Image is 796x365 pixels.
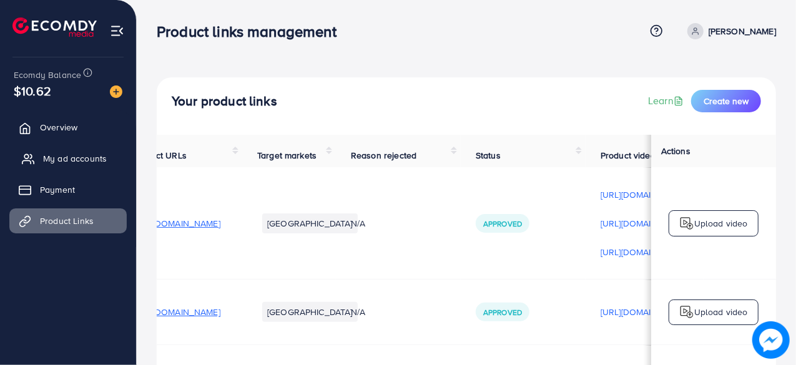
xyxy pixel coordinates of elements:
[172,94,277,109] h4: Your product links
[483,218,522,229] span: Approved
[351,306,365,318] span: N/A
[351,149,416,162] span: Reason rejected
[14,69,81,81] span: Ecomdy Balance
[40,215,94,227] span: Product Links
[157,22,346,41] h3: Product links management
[43,152,107,165] span: My ad accounts
[132,149,187,162] span: Product URLs
[40,121,77,134] span: Overview
[601,216,689,231] p: [URL][DOMAIN_NAME]
[682,23,776,39] a: [PERSON_NAME]
[679,216,694,231] img: logo
[755,324,788,357] img: image
[351,217,365,230] span: N/A
[601,187,689,202] p: [URL][DOMAIN_NAME]
[9,208,127,233] a: Product Links
[709,24,776,39] p: [PERSON_NAME]
[694,216,748,231] p: Upload video
[9,177,127,202] a: Payment
[110,24,124,38] img: menu
[9,115,127,140] a: Overview
[601,149,656,162] span: Product video
[12,17,97,37] img: logo
[14,82,51,100] span: $10.62
[262,302,358,322] li: [GEOGRAPHIC_DATA]
[257,149,317,162] span: Target markets
[132,306,220,318] span: [URL][DOMAIN_NAME]
[476,149,501,162] span: Status
[132,217,220,230] span: [URL][DOMAIN_NAME]
[679,304,694,319] img: logo
[483,307,522,318] span: Approved
[704,95,749,107] span: Create new
[40,183,75,196] span: Payment
[601,304,689,319] p: [URL][DOMAIN_NAME]
[9,146,127,171] a: My ad accounts
[262,213,358,233] li: [GEOGRAPHIC_DATA]
[110,85,122,98] img: image
[694,304,748,319] p: Upload video
[691,90,761,112] button: Create new
[601,245,689,260] p: [URL][DOMAIN_NAME]
[648,94,686,108] a: Learn
[661,145,690,157] span: Actions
